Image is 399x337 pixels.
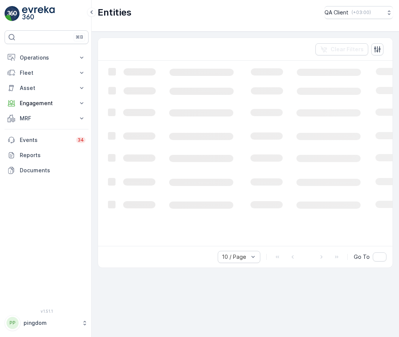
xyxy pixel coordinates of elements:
[351,9,371,16] p: ( +03:00 )
[5,148,89,163] a: Reports
[5,65,89,80] button: Fleet
[5,132,89,148] a: Events34
[6,317,19,329] div: PP
[5,163,89,178] a: Documents
[5,80,89,96] button: Asset
[5,6,20,21] img: logo
[78,137,84,143] p: 34
[325,6,393,19] button: QA Client(+03:00)
[20,84,73,92] p: Asset
[354,253,370,261] span: Go To
[5,50,89,65] button: Operations
[5,315,89,331] button: PPpingdom
[98,6,131,19] p: Entities
[20,69,73,77] p: Fleet
[5,111,89,126] button: MRF
[20,151,85,159] p: Reports
[5,96,89,111] button: Engagement
[20,115,73,122] p: MRF
[20,167,85,174] p: Documents
[325,9,348,16] p: QA Client
[5,309,89,313] span: v 1.51.1
[22,6,55,21] img: logo_light-DOdMpM7g.png
[20,99,73,107] p: Engagement
[315,43,368,55] button: Clear Filters
[20,54,73,61] p: Operations
[331,46,364,53] p: Clear Filters
[76,34,83,40] p: ⌘B
[20,136,71,144] p: Events
[24,319,78,327] p: pingdom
